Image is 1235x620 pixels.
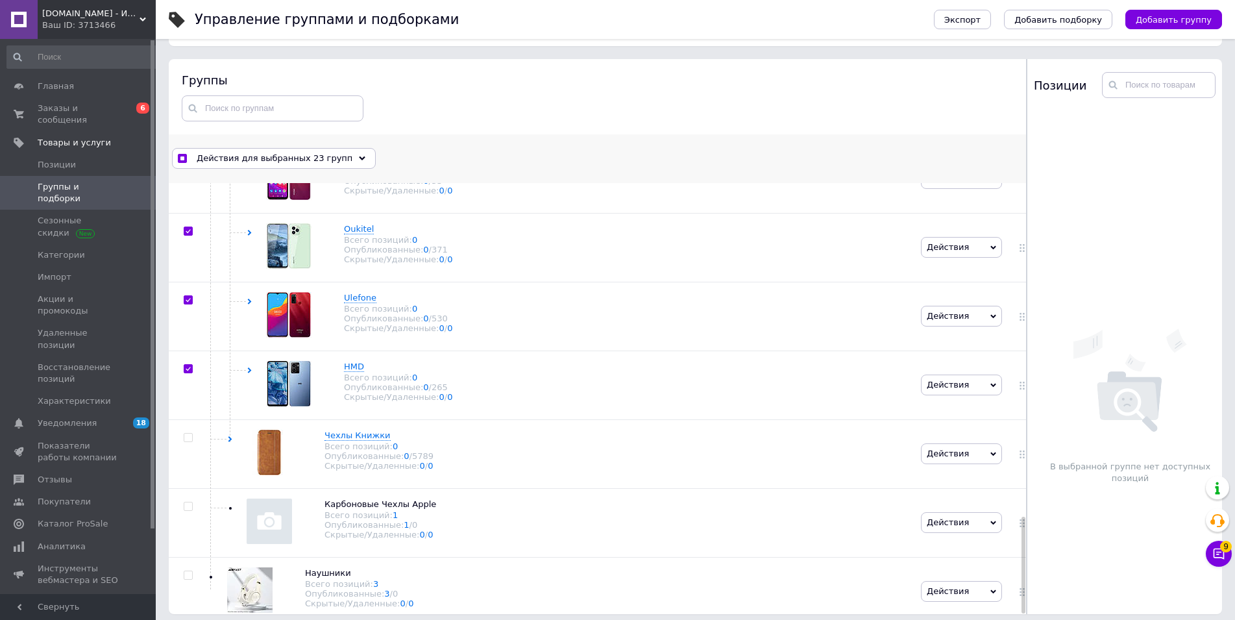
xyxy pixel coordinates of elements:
span: Oukitel [344,224,374,234]
span: / [445,186,453,195]
span: / [425,530,434,539]
span: 18 [133,417,149,428]
span: 6 [136,103,149,114]
button: Добавить группу [1125,10,1222,29]
span: Действия [927,311,969,321]
a: 3 [384,589,389,599]
div: Опубликованные: [344,382,452,392]
a: 0 [420,461,425,471]
a: 0 [439,254,445,264]
span: Главная [38,81,74,92]
span: Действия [927,449,969,458]
a: 1 [404,520,409,530]
span: Аналитика [38,541,86,552]
span: / [410,451,434,461]
span: / [429,245,448,254]
div: 0 [393,589,398,599]
span: Отзывы [38,474,72,486]
img: Ulefone [266,292,312,338]
span: Импорт [38,271,71,283]
span: Удаленные позиции [38,327,120,351]
span: Группы и подборки [38,181,120,205]
span: / [445,392,453,402]
span: Действия [927,586,969,596]
a: 0 [393,441,398,451]
a: 0 [428,461,433,471]
span: / [410,520,418,530]
div: 0 [412,520,417,530]
div: Всего позиций: [344,304,452,314]
button: Экспорт [934,10,991,29]
div: Всего позиций: [324,441,434,451]
h1: Управление группами и подборками [195,12,459,27]
a: 0 [439,186,445,195]
span: Alari.Shop - Интернет-Магазин Мобильных Аксессуаров и Гаджетов [42,8,140,19]
input: Поиск [6,45,160,69]
a: 0 [412,235,417,245]
span: Категории [38,249,85,261]
div: Скрытые/Удаленные: [344,392,452,402]
img: Oukitel [266,223,312,269]
span: Экспорт [944,15,981,25]
span: Инструменты вебмастера и SEO [38,563,120,586]
span: / [425,461,434,471]
div: Всего позиций: [344,235,452,245]
div: Опубликованные: [324,451,434,461]
span: Характеристики [38,395,111,407]
span: Действия [927,380,969,390]
span: Уведомления [38,417,97,429]
img: Карбоновые Чехлы Apple [247,499,292,544]
div: Скрытые/Удаленные: [344,186,452,195]
a: 0 [439,323,445,333]
div: Скрытые/Удаленные: [324,530,436,539]
div: Всего позиций: [324,510,436,520]
span: Добавить группу [1136,15,1212,25]
span: Позиции [38,159,76,171]
span: Действия для выбранных 23 групп [197,153,352,164]
span: Ulefone [344,293,376,303]
input: Поиск по товарам [1102,72,1216,98]
span: / [406,599,414,608]
span: / [445,323,453,333]
a: 0 [420,530,425,539]
div: Опубликованные: [344,245,452,254]
span: Заказы и сообщения [38,103,120,126]
div: Ваш ID: 3713466 [42,19,156,31]
span: / [429,382,448,392]
div: Опубликованные: [305,589,413,599]
span: Добавить подборку [1014,15,1102,25]
span: Акции и промокоды [38,293,120,317]
a: 0 [439,392,445,402]
a: 0 [412,304,417,314]
div: Скрытые/Удаленные: [324,461,434,471]
a: 0 [400,599,406,608]
div: Группы [182,72,1014,88]
span: Каталог ProSale [38,518,108,530]
span: Восстановление позиций [38,362,120,385]
button: Чат с покупателем9 [1206,541,1232,567]
a: 0 [447,186,452,195]
span: Действия [927,242,969,252]
a: 0 [423,314,428,323]
a: 0 [447,254,452,264]
a: 0 [447,323,452,333]
span: Наушники [305,568,351,578]
div: 5789 [412,451,434,461]
a: 0 [447,392,452,402]
img: Наушники [227,567,273,613]
a: 0 [412,373,417,382]
img: Чехлы Книжки [247,430,292,475]
a: 0 [428,530,433,539]
span: 9 [1220,541,1232,552]
div: Скрытые/Удаленные: [344,254,452,264]
a: 0 [404,451,409,461]
img: HMD [266,361,312,406]
span: Чехлы Книжки [324,430,391,440]
div: 265 [432,382,448,392]
div: Всего позиций: [344,373,452,382]
div: Всего позиций: [305,579,413,589]
span: Сезонные скидки [38,215,120,238]
span: Покупатели [38,496,91,508]
button: Добавить подборку [1004,10,1112,29]
span: Действия [927,517,969,527]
